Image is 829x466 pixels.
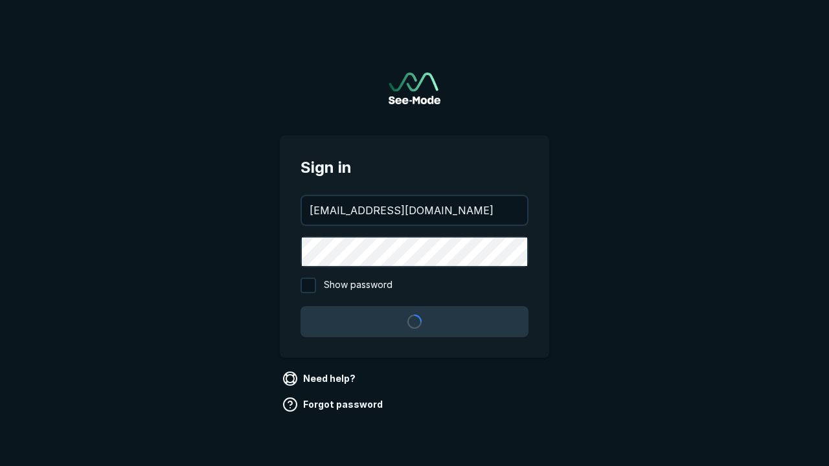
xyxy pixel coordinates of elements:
a: Forgot password [280,394,388,415]
a: Need help? [280,368,361,389]
img: See-Mode Logo [389,72,440,104]
span: Show password [324,278,392,293]
a: Go to sign in [389,72,440,104]
span: Sign in [301,156,528,179]
input: your@email.com [302,196,527,225]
